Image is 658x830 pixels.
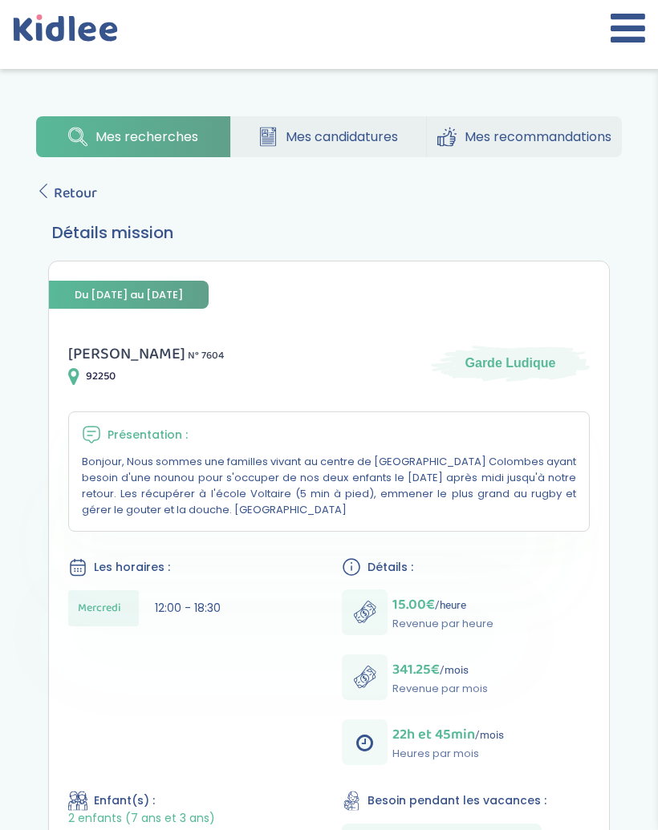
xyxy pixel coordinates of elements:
span: Mes recommandations [465,127,611,147]
p: /mois [392,723,504,746]
span: Détails : [368,559,413,576]
span: Mes recherches [95,127,198,147]
span: Retour [54,182,97,204]
a: Mes recommandations [427,116,622,157]
p: /heure [392,593,494,616]
span: N° 7604 [188,347,224,364]
p: Revenue par heure [392,616,494,632]
span: 12:00 - 18:30 [155,600,221,616]
span: 22h et 45min [392,723,475,746]
span: 15.00€ [392,593,435,616]
p: Heures par mois [392,746,504,762]
span: Du [DATE] au [DATE] [49,281,209,309]
a: Mes recherches [36,116,230,157]
span: Présentation : [108,427,188,443]
span: 2 enfants (7 ans et 3 ans) [68,811,215,826]
span: Besoin pendant les vacances : [368,792,546,809]
span: Enfant(s) : [94,792,155,809]
p: Bonjour, Nous sommes une familles vivant au centre de [GEOGRAPHIC_DATA] Colombes ayant besoin d'u... [82,454,576,518]
span: Garde Ludique [465,354,556,372]
span: [PERSON_NAME] [68,341,185,366]
span: 341.25€ [392,658,440,681]
span: Mes candidatures [286,127,398,147]
p: /mois [392,658,488,681]
p: Revenue par mois [392,681,488,697]
span: Les horaires : [94,559,170,576]
h3: Détails mission [52,221,606,245]
span: Mercredi [78,600,121,617]
a: Mes candidatures [231,116,425,157]
a: Retour [36,182,97,204]
span: 92250 [86,368,116,385]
